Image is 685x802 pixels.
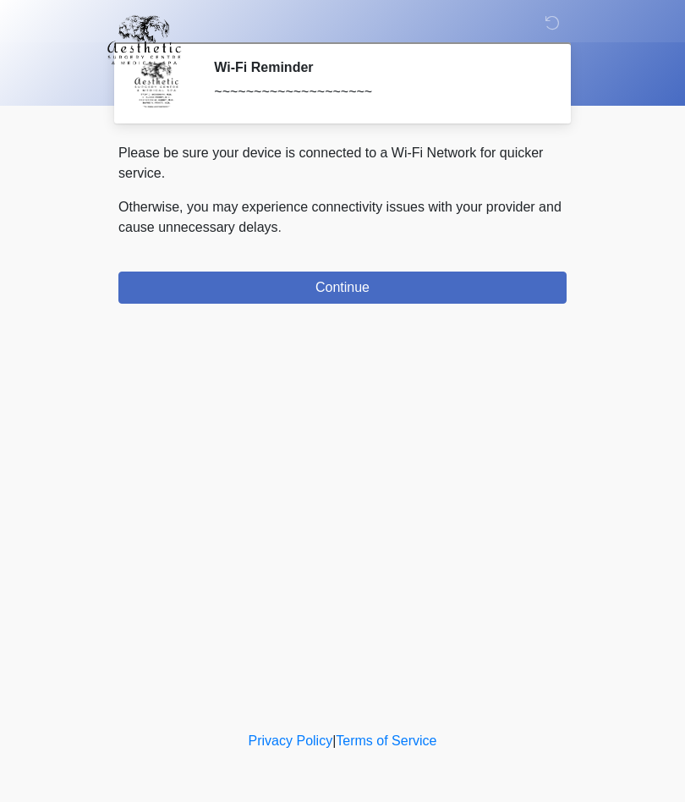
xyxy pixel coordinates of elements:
[118,197,567,238] p: Otherwise, you may experience connectivity issues with your provider and cause unnecessary delays
[249,733,333,748] a: Privacy Policy
[101,13,187,67] img: Aesthetic Surgery Centre, PLLC Logo
[278,220,282,234] span: .
[332,733,336,748] a: |
[118,272,567,304] button: Continue
[118,143,567,184] p: Please be sure your device is connected to a Wi-Fi Network for quicker service.
[336,733,436,748] a: Terms of Service
[131,59,182,110] img: Agent Avatar
[214,82,541,102] div: ~~~~~~~~~~~~~~~~~~~~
